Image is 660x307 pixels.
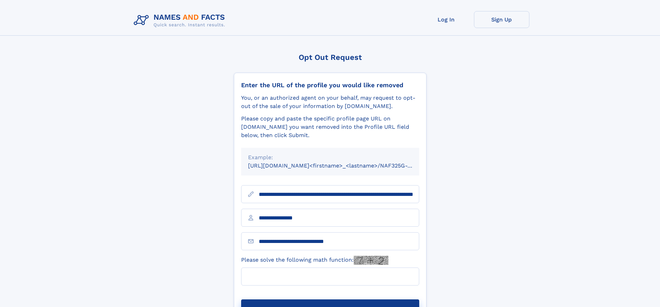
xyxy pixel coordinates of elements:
div: Opt Out Request [234,53,426,62]
div: Enter the URL of the profile you would like removed [241,81,419,89]
div: Please copy and paste the specific profile page URL on [DOMAIN_NAME] you want removed into the Pr... [241,115,419,139]
a: Log In [419,11,474,28]
small: [URL][DOMAIN_NAME]<firstname>_<lastname>/NAF325G-xxxxxxxx [248,162,432,169]
label: Please solve the following math function: [241,256,388,265]
div: You, or an authorized agent on your behalf, may request to opt-out of the sale of your informatio... [241,94,419,110]
a: Sign Up [474,11,529,28]
img: Logo Names and Facts [131,11,231,30]
div: Example: [248,153,412,162]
